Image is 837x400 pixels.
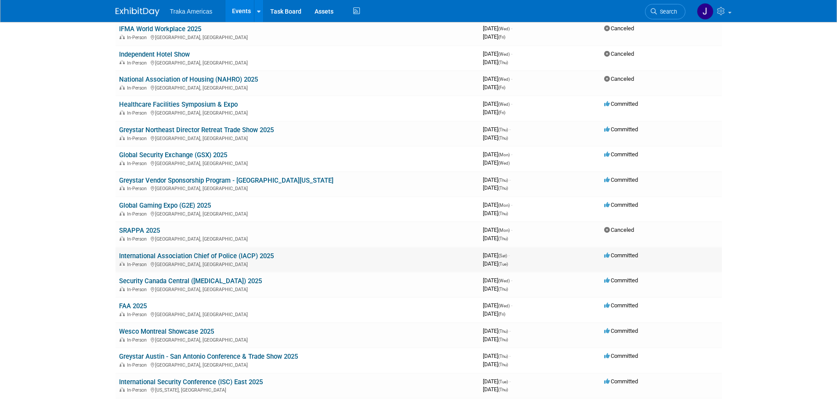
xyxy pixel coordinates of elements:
a: FAA 2025 [119,302,147,310]
span: [DATE] [483,202,512,208]
span: (Thu) [498,127,508,132]
span: Committed [604,378,638,385]
img: In-Person Event [120,60,125,65]
div: [GEOGRAPHIC_DATA], [GEOGRAPHIC_DATA] [119,336,476,343]
span: - [509,378,511,385]
span: Committed [604,302,638,309]
span: Committed [604,277,638,284]
span: Search [657,8,677,15]
span: - [511,25,512,32]
span: [DATE] [483,252,510,259]
a: Greystar Vendor Sponsorship Program - [GEOGRAPHIC_DATA][US_STATE] [119,177,333,184]
div: [GEOGRAPHIC_DATA], [GEOGRAPHIC_DATA] [119,109,476,116]
img: Jamie Saenz [697,3,714,20]
span: [DATE] [483,184,508,191]
span: In-Person [127,211,149,217]
span: [DATE] [483,134,508,141]
span: [DATE] [483,109,505,115]
span: In-Person [127,337,149,343]
span: [DATE] [483,353,511,359]
span: (Wed) [498,303,510,308]
img: In-Person Event [120,236,125,241]
span: [DATE] [483,84,505,90]
span: - [511,277,512,284]
img: In-Person Event [120,136,125,140]
a: Security Canada Central ([MEDICAL_DATA]) 2025 [119,277,262,285]
span: - [509,353,511,359]
span: - [511,76,512,82]
img: In-Person Event [120,161,125,165]
span: (Fri) [498,312,505,317]
span: (Thu) [498,236,508,241]
a: Search [645,4,685,19]
span: In-Person [127,60,149,66]
div: [GEOGRAPHIC_DATA], [GEOGRAPHIC_DATA] [119,361,476,368]
span: (Mon) [498,203,510,208]
img: In-Person Event [120,287,125,291]
span: Committed [604,328,638,334]
span: (Wed) [498,52,510,57]
div: [GEOGRAPHIC_DATA], [GEOGRAPHIC_DATA] [119,84,476,91]
span: In-Person [127,35,149,40]
span: [DATE] [483,151,512,158]
span: [DATE] [483,159,510,166]
img: In-Person Event [120,110,125,115]
span: - [511,227,512,233]
span: - [511,302,512,309]
span: [DATE] [483,277,512,284]
img: In-Person Event [120,262,125,266]
span: In-Person [127,287,149,292]
span: Committed [604,101,638,107]
span: Canceled [604,76,634,82]
div: [GEOGRAPHIC_DATA], [GEOGRAPHIC_DATA] [119,310,476,317]
span: Canceled [604,50,634,57]
span: In-Person [127,262,149,267]
div: [GEOGRAPHIC_DATA], [GEOGRAPHIC_DATA] [119,235,476,242]
span: [DATE] [483,386,508,393]
span: (Thu) [498,329,508,334]
div: [GEOGRAPHIC_DATA], [GEOGRAPHIC_DATA] [119,285,476,292]
a: SRAPPA 2025 [119,227,160,234]
a: Wesco Montreal Showcase 2025 [119,328,214,335]
span: (Tue) [498,262,508,267]
span: [DATE] [483,285,508,292]
div: [GEOGRAPHIC_DATA], [GEOGRAPHIC_DATA] [119,210,476,217]
img: In-Person Event [120,387,125,392]
span: In-Person [127,312,149,317]
span: (Tue) [498,379,508,384]
span: In-Person [127,85,149,91]
span: [DATE] [483,210,508,216]
div: [GEOGRAPHIC_DATA], [GEOGRAPHIC_DATA] [119,134,476,141]
span: In-Person [127,110,149,116]
span: (Thu) [498,60,508,65]
span: - [511,50,512,57]
span: In-Person [127,186,149,191]
a: International Association Chief of Police (IACP) 2025 [119,252,274,260]
span: [DATE] [483,310,505,317]
span: Committed [604,151,638,158]
a: Healthcare Facilities Symposium & Expo [119,101,238,108]
span: [DATE] [483,50,512,57]
span: Traka Americas [170,8,213,15]
span: (Wed) [498,77,510,82]
span: (Wed) [498,161,510,166]
span: [DATE] [483,328,511,334]
span: Committed [604,177,638,183]
span: [DATE] [483,260,508,267]
div: [GEOGRAPHIC_DATA], [GEOGRAPHIC_DATA] [119,59,476,66]
img: In-Person Event [120,35,125,39]
span: (Thu) [498,387,508,392]
div: [GEOGRAPHIC_DATA], [GEOGRAPHIC_DATA] [119,159,476,166]
span: (Fri) [498,85,505,90]
span: [DATE] [483,59,508,65]
div: [US_STATE], [GEOGRAPHIC_DATA] [119,386,476,393]
span: In-Person [127,387,149,393]
a: Global Security Exchange (GSX) 2025 [119,151,227,159]
a: Greystar Austin - San Antonio Conference & Trade Show 2025 [119,353,298,360]
img: In-Person Event [120,362,125,367]
img: In-Person Event [120,312,125,316]
div: [GEOGRAPHIC_DATA], [GEOGRAPHIC_DATA] [119,184,476,191]
a: Independent Hotel Show [119,50,190,58]
span: - [509,177,511,183]
span: [DATE] [483,227,512,233]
